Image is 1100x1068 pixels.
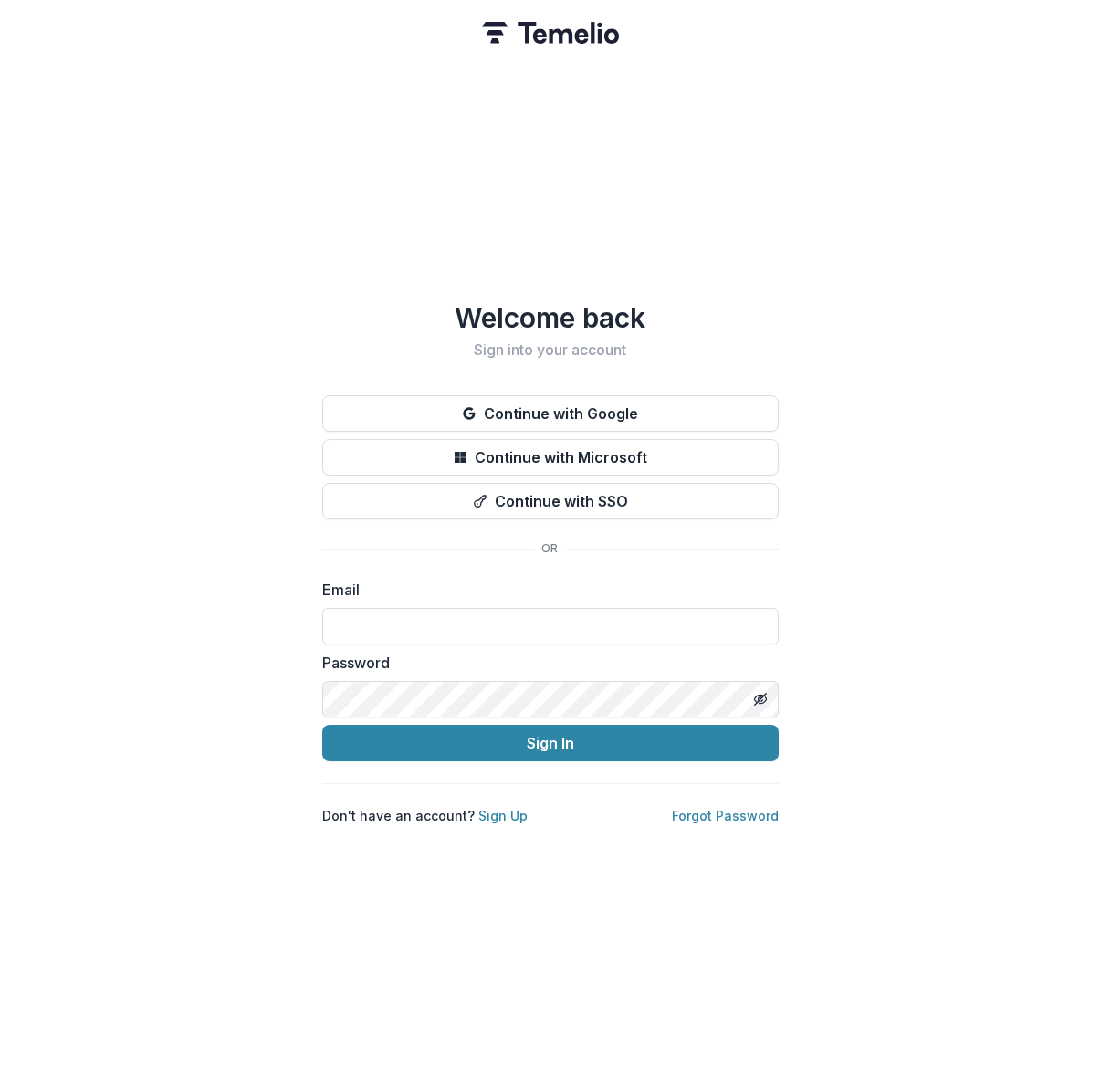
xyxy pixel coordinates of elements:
button: Continue with Microsoft [322,439,779,476]
h2: Sign into your account [322,341,779,359]
img: Temelio [482,22,619,44]
p: Don't have an account? [322,806,528,825]
h1: Welcome back [322,301,779,334]
button: Continue with Google [322,395,779,432]
a: Sign Up [478,808,528,823]
label: Email [322,579,768,601]
button: Continue with SSO [322,483,779,519]
button: Toggle password visibility [746,685,775,714]
label: Password [322,652,768,674]
button: Sign In [322,725,779,761]
a: Forgot Password [672,808,779,823]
